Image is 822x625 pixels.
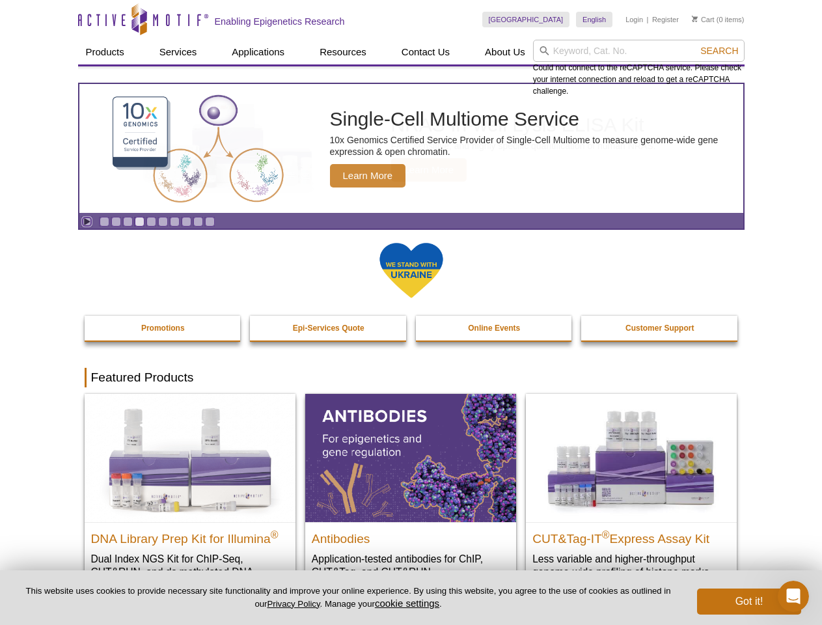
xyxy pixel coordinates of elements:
[79,84,743,213] a: Single-Cell Multiome Service Single-Cell Multiome Service 10x Genomics Certified Service Provider...
[170,217,180,227] a: Go to slide 7
[293,324,364,333] strong: Epi-Services Quote
[146,217,156,227] a: Go to slide 5
[271,529,279,540] sup: ®
[696,45,742,57] button: Search
[532,552,730,579] p: Less variable and higher-throughput genome-wide profiling of histone marks​.
[778,581,809,612] iframe: Intercom live chat
[532,526,730,546] h2: CUT&Tag-IT Express Assay Kit
[330,134,737,158] p: 10x Genomics Certified Service Provider of Single-Cell Multiome to measure genome-wide gene expre...
[182,217,191,227] a: Go to slide 8
[305,394,516,591] a: All Antibodies Antibodies Application-tested antibodies for ChIP, CUT&Tag, and CUT&RUN.
[526,394,737,521] img: CUT&Tag-IT® Express Assay Kit
[193,217,203,227] a: Go to slide 9
[224,40,292,64] a: Applications
[379,242,444,299] img: We Stand With Ukraine
[468,324,520,333] strong: Online Events
[625,324,694,333] strong: Customer Support
[78,40,132,64] a: Products
[477,40,533,64] a: About Us
[79,84,743,213] article: Single-Cell Multiome Service
[625,15,643,24] a: Login
[158,217,168,227] a: Go to slide 6
[141,324,185,333] strong: Promotions
[652,15,679,24] a: Register
[21,585,676,610] p: This website uses cookies to provide necessary site functionality and improve your online experie...
[647,12,649,27] li: |
[135,217,144,227] a: Go to slide 4
[330,164,406,187] span: Learn More
[576,12,612,27] a: English
[82,217,92,227] a: Toggle autoplay
[330,109,737,129] h2: Single-Cell Multiome Service
[267,599,320,609] a: Privacy Policy
[526,394,737,591] a: CUT&Tag-IT® Express Assay Kit CUT&Tag-IT®Express Assay Kit Less variable and higher-throughput ge...
[692,12,745,27] li: (0 items)
[100,89,295,208] img: Single-Cell Multiome Service
[85,316,242,340] a: Promotions
[85,394,295,521] img: DNA Library Prep Kit for Illumina
[533,40,745,62] input: Keyword, Cat. No.
[700,46,738,56] span: Search
[250,316,407,340] a: Epi-Services Quote
[312,40,374,64] a: Resources
[312,552,510,579] p: Application-tested antibodies for ChIP, CUT&Tag, and CUT&RUN.
[416,316,573,340] a: Online Events
[312,526,510,546] h2: Antibodies
[215,16,345,27] h2: Enabling Epigenetics Research
[692,15,715,24] a: Cart
[100,217,109,227] a: Go to slide 1
[152,40,205,64] a: Services
[305,394,516,521] img: All Antibodies
[394,40,458,64] a: Contact Us
[692,16,698,22] img: Your Cart
[697,589,801,615] button: Got it!
[581,316,739,340] a: Customer Support
[123,217,133,227] a: Go to slide 3
[111,217,121,227] a: Go to slide 2
[91,526,289,546] h2: DNA Library Prep Kit for Illumina
[205,217,215,227] a: Go to slide 10
[533,40,745,97] div: Could not connect to the reCAPTCHA service. Please check your internet connection and reload to g...
[375,598,439,609] button: cookie settings
[91,552,289,592] p: Dual Index NGS Kit for ChIP-Seq, CUT&RUN, and ds methylated DNA assays.
[85,394,295,604] a: DNA Library Prep Kit for Illumina DNA Library Prep Kit for Illumina® Dual Index NGS Kit for ChIP-...
[482,12,570,27] a: [GEOGRAPHIC_DATA]
[602,529,610,540] sup: ®
[85,368,738,387] h2: Featured Products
